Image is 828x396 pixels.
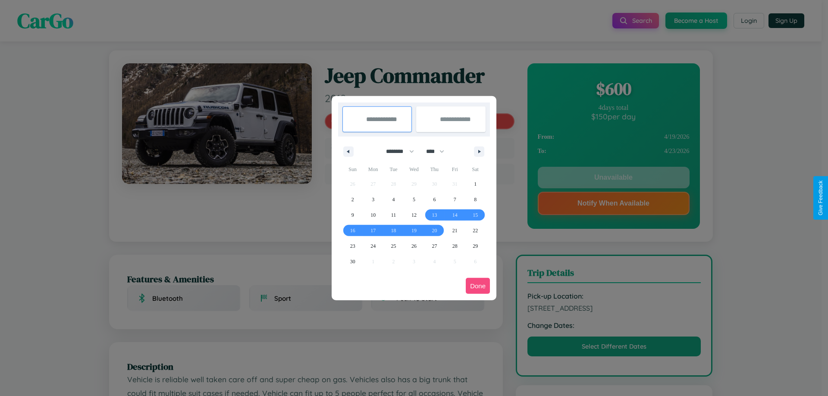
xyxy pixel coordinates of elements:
[351,207,354,223] span: 9
[383,192,404,207] button: 4
[445,192,465,207] button: 7
[432,207,437,223] span: 13
[363,238,383,254] button: 24
[383,207,404,223] button: 11
[445,207,465,223] button: 14
[391,238,396,254] span: 25
[465,238,486,254] button: 29
[411,207,417,223] span: 12
[474,176,477,192] span: 1
[465,176,486,192] button: 1
[383,223,404,238] button: 18
[466,278,490,294] button: Done
[383,238,404,254] button: 25
[404,192,424,207] button: 5
[363,207,383,223] button: 10
[342,192,363,207] button: 2
[424,192,445,207] button: 6
[370,238,376,254] span: 24
[404,238,424,254] button: 26
[342,162,363,176] span: Sun
[818,181,824,215] div: Give Feedback
[432,238,437,254] span: 27
[424,223,445,238] button: 20
[413,192,415,207] span: 5
[350,223,355,238] span: 16
[391,223,396,238] span: 18
[392,192,395,207] span: 4
[404,162,424,176] span: Wed
[473,238,478,254] span: 29
[433,192,436,207] span: 6
[454,192,456,207] span: 7
[465,223,486,238] button: 22
[372,192,374,207] span: 3
[452,223,458,238] span: 21
[351,192,354,207] span: 2
[465,162,486,176] span: Sat
[424,162,445,176] span: Thu
[342,207,363,223] button: 9
[474,192,477,207] span: 8
[342,223,363,238] button: 16
[363,162,383,176] span: Mon
[445,238,465,254] button: 28
[383,162,404,176] span: Tue
[432,223,437,238] span: 20
[363,223,383,238] button: 17
[350,238,355,254] span: 23
[445,223,465,238] button: 21
[404,223,424,238] button: 19
[370,223,376,238] span: 17
[424,238,445,254] button: 27
[411,238,417,254] span: 26
[391,207,396,223] span: 11
[445,162,465,176] span: Fri
[452,238,458,254] span: 28
[350,254,355,269] span: 30
[473,207,478,223] span: 15
[473,223,478,238] span: 22
[342,238,363,254] button: 23
[370,207,376,223] span: 10
[342,254,363,269] button: 30
[424,207,445,223] button: 13
[465,192,486,207] button: 8
[452,207,458,223] span: 14
[363,192,383,207] button: 3
[404,207,424,223] button: 12
[411,223,417,238] span: 19
[465,207,486,223] button: 15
